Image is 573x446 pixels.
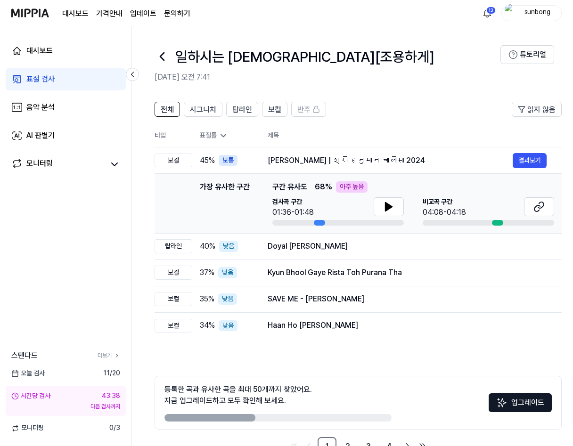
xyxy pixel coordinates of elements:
[11,391,50,401] div: 시간당 검사
[6,124,126,147] a: AI 판별기
[155,102,180,117] button: 전체
[190,104,216,115] span: 시그니처
[232,104,252,115] span: 탑라인
[11,403,120,411] div: 다음 검사까지
[519,8,556,18] div: sunbong
[262,102,287,117] button: 보컬
[268,267,547,278] div: Kyun Bhool Gaye Rista Toh Purana Tha
[268,155,513,166] div: [PERSON_NAME] | श्री हनुमान चालीसा 2024
[6,40,126,62] a: 대시보드
[200,267,214,278] span: 37 %
[155,319,192,333] div: 보컬
[482,8,493,19] img: 알림
[161,104,174,115] span: 전체
[11,158,105,171] a: 모니터링
[423,207,466,218] div: 04:08-04:18
[102,391,120,401] div: 43:38
[480,6,495,21] button: 알림13
[98,352,120,360] a: 더보기
[11,369,45,378] span: 오늘 검사
[26,45,53,57] div: 대시보드
[155,72,500,83] h2: [DATE] 오전 7:41
[268,124,562,147] th: 제목
[130,8,156,19] a: 업데이트
[200,241,215,252] span: 40 %
[175,47,434,66] h1: 일하시는 하나님[조용하게]
[272,181,307,193] span: 구간 유사도
[155,154,192,168] div: 보컬
[512,102,562,117] button: 읽지 않음
[26,73,55,85] div: 표절 검사
[486,7,496,14] div: 13
[200,320,215,331] span: 34 %
[62,8,89,19] a: 대시보드
[527,104,556,115] span: 읽지 않음
[164,384,312,406] div: 등록한 곡과 유사한 곡을 최대 50개까지 찾았어요. 지금 업그레이드하고 모두 확인해 보세요.
[26,130,55,141] div: AI 판별기
[501,5,562,21] button: profilesunbong
[496,397,508,408] img: Sparkles
[11,350,38,361] span: 스탠다드
[200,131,253,140] div: 표절률
[505,4,516,23] img: profile
[219,155,237,166] div: 보통
[315,181,332,193] span: 68 %
[155,124,192,147] th: 타입
[218,267,237,278] div: 낮음
[103,369,120,378] span: 11 / 20
[336,181,368,193] div: 아주 높음
[297,104,311,115] span: 반주
[200,181,250,226] div: 가장 유사한 구간
[272,197,314,207] span: 검사곡 구간
[184,102,222,117] button: 시그니처
[155,239,192,253] div: 탑라인
[26,102,55,113] div: 음악 분석
[6,96,126,119] a: 음악 분석
[26,158,53,171] div: 모니터링
[423,197,466,207] span: 비교곡 구간
[291,102,326,117] button: 반주
[200,155,215,166] span: 45 %
[11,423,44,433] span: 모니터링
[268,320,547,331] div: Haan Ho [PERSON_NAME]
[6,68,126,90] a: 표절 검사
[109,423,120,433] span: 0 / 3
[268,104,281,115] span: 보컬
[272,207,314,218] div: 01:36-01:48
[500,45,554,64] button: 튜토리얼
[489,401,552,410] a: Sparkles업그레이드
[513,153,547,168] button: 결과보기
[219,320,237,332] div: 낮음
[155,266,192,280] div: 보컬
[268,293,547,305] div: SAVE ME - [PERSON_NAME]
[164,8,190,19] a: 문의하기
[219,241,238,252] div: 낮음
[226,102,258,117] button: 탑라인
[489,393,552,412] button: 업그레이드
[200,293,214,305] span: 35 %
[96,8,123,19] button: 가격안내
[268,241,547,252] div: Doyal [PERSON_NAME]
[218,293,237,305] div: 낮음
[155,292,192,306] div: 보컬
